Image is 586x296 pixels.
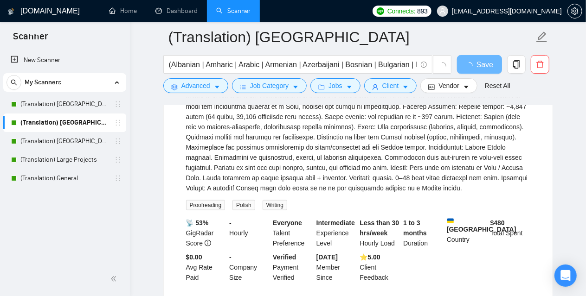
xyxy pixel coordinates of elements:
b: 📡 53% [186,219,209,227]
span: folder [318,83,325,90]
div: I am looking for an experienced Polish philologist, editor, or literary proofreader, a native spe... [186,61,530,193]
span: Client [382,81,399,91]
div: Duration [401,216,445,250]
b: Verified [273,253,296,261]
span: Jobs [328,81,342,91]
span: Proofreading [186,200,225,210]
span: Vendor [438,81,459,91]
a: setting [567,7,582,15]
b: Intermediate [316,219,355,227]
div: Total Spent [489,216,532,250]
button: Save [457,55,502,74]
span: edit [536,31,548,43]
span: user [439,8,446,14]
button: userClientcaret-down [364,78,417,93]
button: folderJobscaret-down [310,78,361,93]
span: holder [114,175,122,182]
b: [DATE] [316,253,338,261]
span: holder [114,156,122,164]
a: searchScanner [216,7,251,15]
button: settingAdvancedcaret-down [163,78,228,93]
li: New Scanner [3,51,126,69]
button: setting [567,4,582,19]
a: (Translation) Large Projects [20,151,109,169]
span: Polish [232,200,255,210]
img: logo [8,4,14,19]
div: Talent Preference [271,216,315,250]
button: search [6,75,21,90]
b: ⭐️ 5.00 [360,253,380,261]
span: setting [171,83,178,90]
span: My Scanners [25,73,61,92]
div: Hourly [227,216,271,250]
b: $0.00 [186,253,202,261]
span: holder [114,119,122,126]
a: homeHome [109,7,137,15]
span: holder [114,101,122,108]
div: Company Size [227,250,271,284]
button: copy [507,55,526,74]
div: Country [445,216,489,250]
input: Scanner name... [168,25,534,49]
span: caret-down [346,83,353,90]
span: caret-down [214,83,220,90]
span: loading [438,62,446,70]
button: idcardVendorcaret-down [420,78,477,93]
div: Payment Verified [271,250,315,284]
img: upwork-logo.png [377,7,384,15]
span: caret-down [292,83,299,90]
div: Client Feedback [358,250,402,284]
a: Reset All [485,81,510,91]
b: - [229,253,232,261]
input: Search Freelance Jobs... [169,59,417,70]
b: [GEOGRAPHIC_DATA] [447,218,516,233]
b: $ 480 [490,219,505,227]
span: setting [568,7,582,15]
li: My Scanners [3,73,126,188]
b: Less than 30 hrs/week [360,219,399,237]
img: 🇺🇦 [447,218,454,224]
div: Member Since [315,250,358,284]
span: Job Category [250,81,289,91]
b: Everyone [273,219,302,227]
span: delete [531,60,549,69]
button: barsJob Categorycaret-down [232,78,307,93]
div: Open Intercom Messenger [554,265,577,287]
span: search [7,79,21,86]
span: Writing [263,200,287,210]
b: - [229,219,232,227]
span: idcard [428,83,435,90]
span: user [372,83,379,90]
span: caret-down [463,83,470,90]
span: bars [240,83,246,90]
span: caret-down [402,83,409,90]
div: GigRadar Score [184,216,228,250]
button: delete [531,55,549,74]
div: Avg Rate Paid [184,250,228,284]
span: 893 [417,6,427,16]
span: Advanced [181,81,210,91]
span: Scanner [6,30,55,49]
a: (Translation) [GEOGRAPHIC_DATA] [20,113,109,132]
span: double-left [110,274,120,283]
a: New Scanner [11,51,119,69]
a: (Translation) General [20,169,109,188]
span: Connects: [387,6,415,16]
div: Hourly Load [358,216,402,250]
a: (Translation) [GEOGRAPHIC_DATA] [20,132,109,151]
b: 1 to 3 months [403,219,427,237]
span: holder [114,138,122,145]
div: Experience Level [315,216,358,250]
a: dashboardDashboard [155,7,198,15]
a: (Translation) [GEOGRAPHIC_DATA] [20,95,109,113]
span: loading [465,62,477,69]
span: info-circle [205,240,211,246]
span: copy [508,60,525,69]
span: Save [477,59,493,70]
span: info-circle [421,62,427,68]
